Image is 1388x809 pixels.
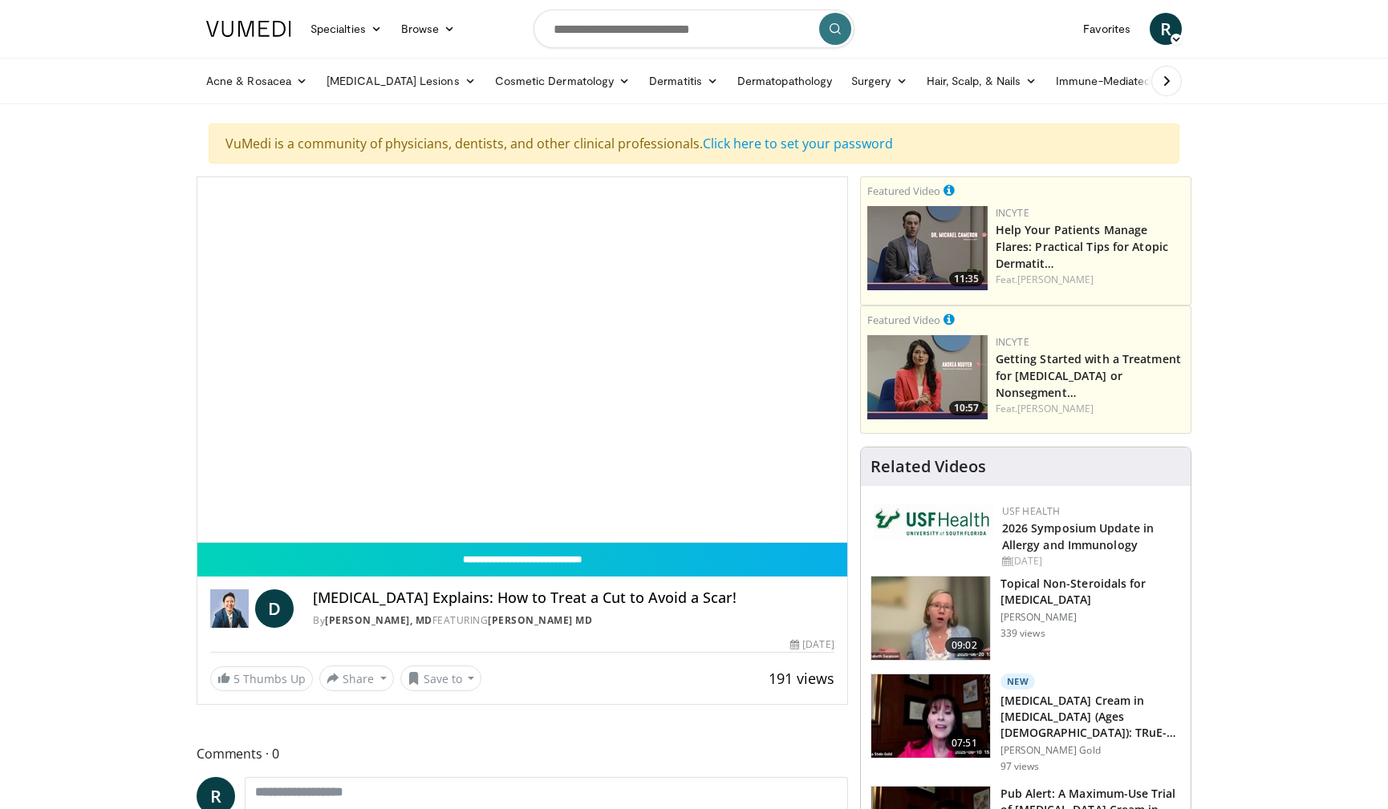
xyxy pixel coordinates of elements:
div: Feat. [996,402,1184,416]
a: D [255,589,294,628]
a: Browse [392,13,465,45]
h4: Related Videos [871,457,986,476]
div: By FEATURING [313,613,834,628]
a: 11:35 [867,206,988,290]
img: VuMedi Logo [206,21,291,37]
input: Search topics, interventions [534,10,854,48]
p: [PERSON_NAME] [1000,611,1181,624]
h4: [MEDICAL_DATA] Explains: How to Treat a Cut to Avoid a Scar! [313,589,834,607]
img: 601112bd-de26-4187-b266-f7c9c3587f14.png.150x105_q85_crop-smart_upscale.jpg [867,206,988,290]
div: [DATE] [1002,554,1178,568]
a: [PERSON_NAME], MD [325,613,432,627]
a: Dermatopathology [728,65,842,97]
span: 11:35 [949,272,984,286]
p: [PERSON_NAME] Gold [1000,744,1181,757]
button: Share [319,665,394,691]
a: 2026 Symposium Update in Allergy and Immunology [1002,520,1154,552]
img: 6ba8804a-8538-4002-95e7-a8f8012d4a11.png.150x105_q85_autocrop_double_scale_upscale_version-0.2.jpg [874,504,994,540]
small: Featured Video [867,184,940,198]
a: [PERSON_NAME] [1017,273,1094,286]
a: Dermatitis [639,65,728,97]
a: Incyte [996,206,1029,220]
a: R [1150,13,1182,45]
a: Click here to set your password [703,135,893,152]
p: New [1000,673,1036,690]
span: 07:51 [945,735,984,751]
h3: [MEDICAL_DATA] Cream in [MEDICAL_DATA] (Ages [DEMOGRAPHIC_DATA]): TRuE-AD3 Results [1000,693,1181,741]
span: 09:02 [945,637,984,653]
div: VuMedi is a community of physicians, dentists, and other clinical professionals. [209,123,1179,164]
img: e02a99de-beb8-4d69-a8cb-018b1ffb8f0c.png.150x105_q85_crop-smart_upscale.jpg [867,335,988,419]
span: 5 [233,671,240,686]
h3: Topical Non-Steroidals for [MEDICAL_DATA] [1000,576,1181,608]
p: 339 views [1000,627,1045,640]
a: Hair, Scalp, & Nails [917,65,1046,97]
img: 34a4b5e7-9a28-40cd-b963-80fdb137f70d.150x105_q85_crop-smart_upscale.jpg [871,576,990,660]
a: Favorites [1073,13,1140,45]
div: Feat. [996,273,1184,287]
video-js: Video Player [197,177,847,543]
a: 10:57 [867,335,988,419]
a: Specialties [301,13,392,45]
img: 1c16d693-d614-4af5-8a28-e4518f6f5791.150x105_q85_crop-smart_upscale.jpg [871,674,990,758]
a: [PERSON_NAME] [1017,402,1094,415]
a: Surgery [842,65,917,97]
a: Acne & Rosacea [197,65,317,97]
a: USF Health [1002,504,1061,518]
small: Featured Video [867,313,940,327]
img: Daniel Sugai, MD [210,589,249,628]
a: Cosmetic Dermatology [485,65,639,97]
div: [DATE] [790,637,834,652]
a: [MEDICAL_DATA] Lesions [317,65,485,97]
button: Save to [400,665,482,691]
span: 191 views [769,669,834,688]
span: 10:57 [949,401,984,415]
a: Immune-Mediated [1046,65,1176,97]
span: Comments 0 [197,743,848,764]
a: Incyte [996,335,1029,349]
p: 97 views [1000,760,1040,773]
a: 5 Thumbs Up [210,666,313,691]
a: Getting Started with a Treatment for [MEDICAL_DATA] or Nonsegment… [996,351,1181,400]
a: 07:51 New [MEDICAL_DATA] Cream in [MEDICAL_DATA] (Ages [DEMOGRAPHIC_DATA]): TRuE-AD3 Results [PER... [871,673,1181,773]
a: 09:02 Topical Non-Steroidals for [MEDICAL_DATA] [PERSON_NAME] 339 views [871,576,1181,661]
a: [PERSON_NAME] MD [488,613,592,627]
a: Help Your Patients Manage Flares: Practical Tips for Atopic Dermatit… [996,222,1168,271]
